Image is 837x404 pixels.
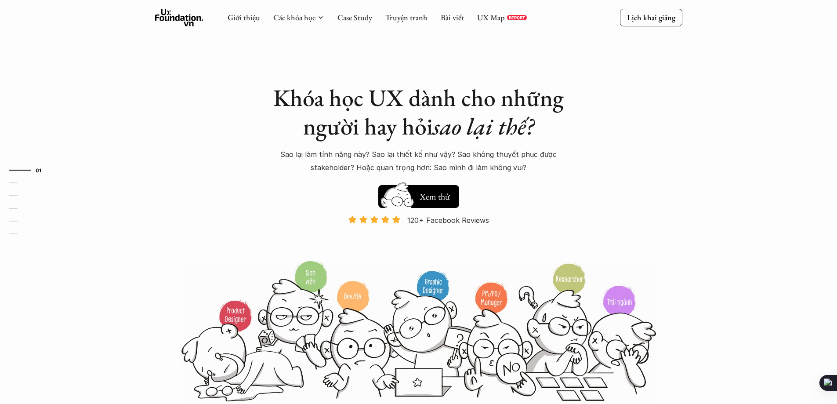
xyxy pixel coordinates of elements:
a: Các khóa học [273,12,315,22]
h1: Khóa học UX dành cho những người hay hỏi [265,84,572,141]
a: UX Map [477,12,505,22]
p: REPORT [509,15,525,20]
a: Truyện tranh [385,12,428,22]
a: 120+ Facebook Reviews [341,215,497,259]
a: Bài viết [441,12,464,22]
h5: Xem thử [420,190,450,203]
a: 01 [9,165,51,175]
strong: 01 [36,167,42,173]
a: Lịch khai giảng [620,9,682,26]
p: Sao lại làm tính năng này? Sao lại thiết kế như vậy? Sao không thuyết phục được stakeholder? Hoặc... [265,148,572,175]
a: Case Study [337,12,372,22]
a: REPORT [507,15,527,20]
a: Xem thử [378,181,459,208]
p: Lịch khai giảng [627,12,675,22]
p: 120+ Facebook Reviews [407,214,489,227]
a: Giới thiệu [228,12,260,22]
em: sao lại thế? [433,111,534,142]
